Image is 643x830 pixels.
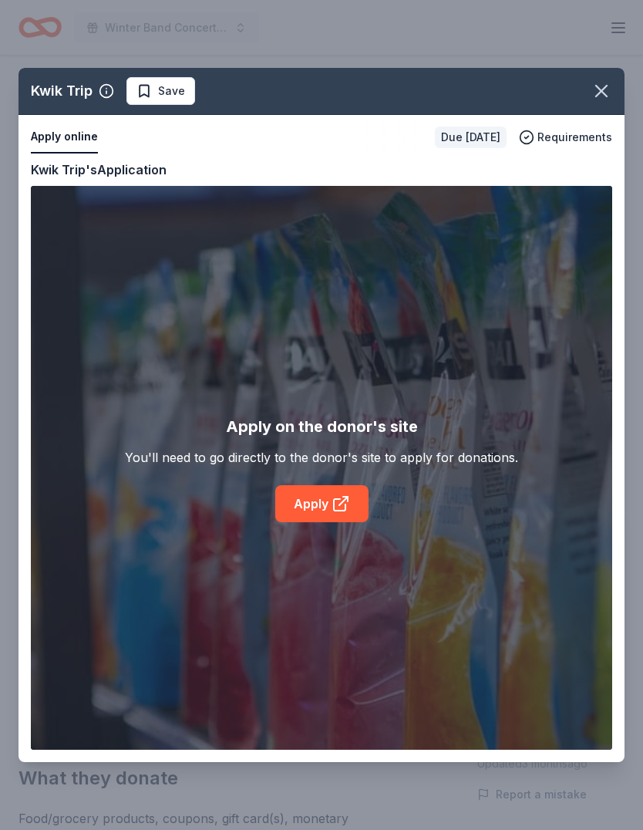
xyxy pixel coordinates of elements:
[31,79,93,103] div: Kwik Trip
[158,82,185,100] span: Save
[125,448,518,467] div: You'll need to go directly to the donor's site to apply for donations.
[435,127,507,148] div: Due [DATE]
[519,128,612,147] button: Requirements
[31,121,98,154] button: Apply online
[275,485,369,522] a: Apply
[126,77,195,105] button: Save
[226,414,418,439] div: Apply on the donor's site
[31,160,167,180] div: Kwik Trip's Application
[537,128,612,147] span: Requirements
